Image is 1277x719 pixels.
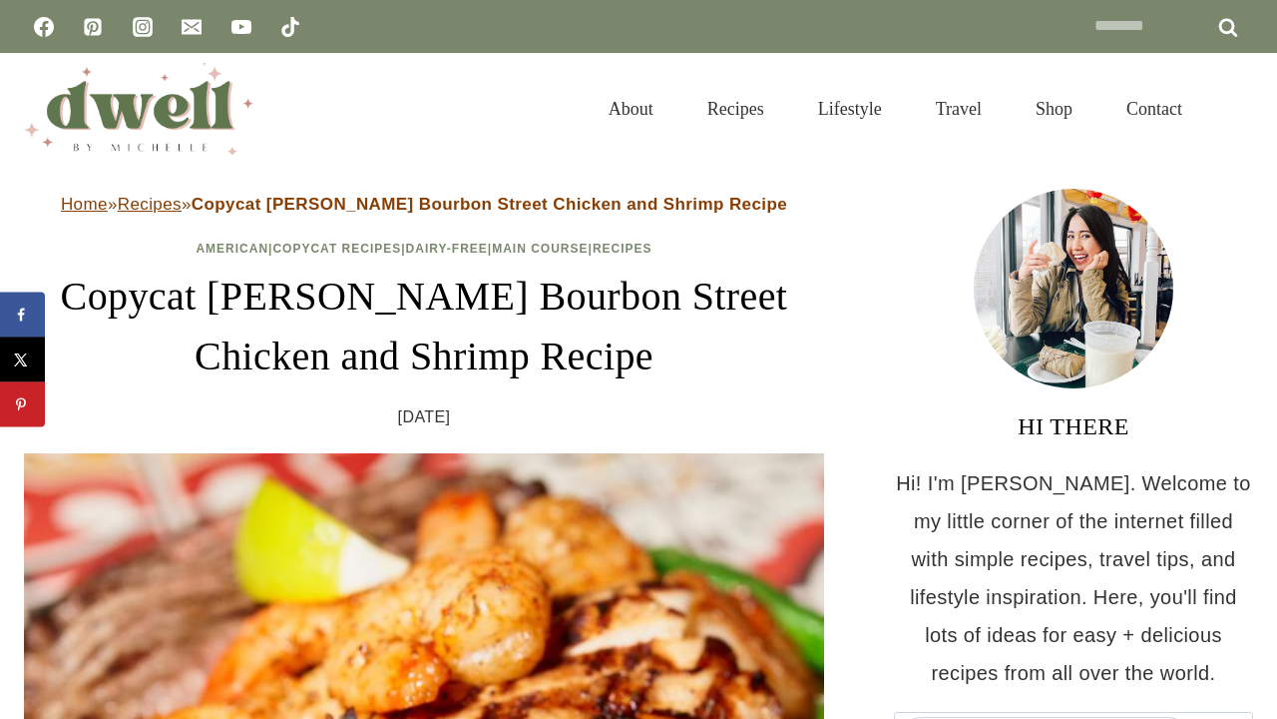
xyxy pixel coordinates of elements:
nav: Primary Navigation [582,74,1209,144]
a: Main Course [492,242,588,256]
h3: HI THERE [894,408,1253,444]
a: Travel [909,74,1009,144]
p: Hi! I'm [PERSON_NAME]. Welcome to my little corner of the internet filled with simple recipes, tr... [894,464,1253,692]
a: Recipes [593,242,652,256]
strong: Copycat [PERSON_NAME] Bourbon Street Chicken and Shrimp Recipe [192,195,787,214]
h1: Copycat [PERSON_NAME] Bourbon Street Chicken and Shrimp Recipe [24,267,824,386]
a: Facebook [24,7,64,47]
a: Pinterest [73,7,113,47]
a: TikTok [270,7,310,47]
a: American [196,242,268,256]
a: Recipes [680,74,791,144]
a: Home [61,195,108,214]
a: Shop [1009,74,1099,144]
a: Lifestyle [791,74,909,144]
time: [DATE] [398,402,451,432]
a: Instagram [123,7,163,47]
button: View Search Form [1219,92,1253,126]
img: DWELL by michelle [24,63,253,155]
span: | | | | [196,242,651,256]
a: Email [172,7,212,47]
a: Dairy-Free [406,242,488,256]
a: YouTube [221,7,261,47]
span: » » [61,195,787,214]
a: Contact [1099,74,1209,144]
a: About [582,74,680,144]
a: Copycat Recipes [272,242,401,256]
a: Recipes [118,195,182,214]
